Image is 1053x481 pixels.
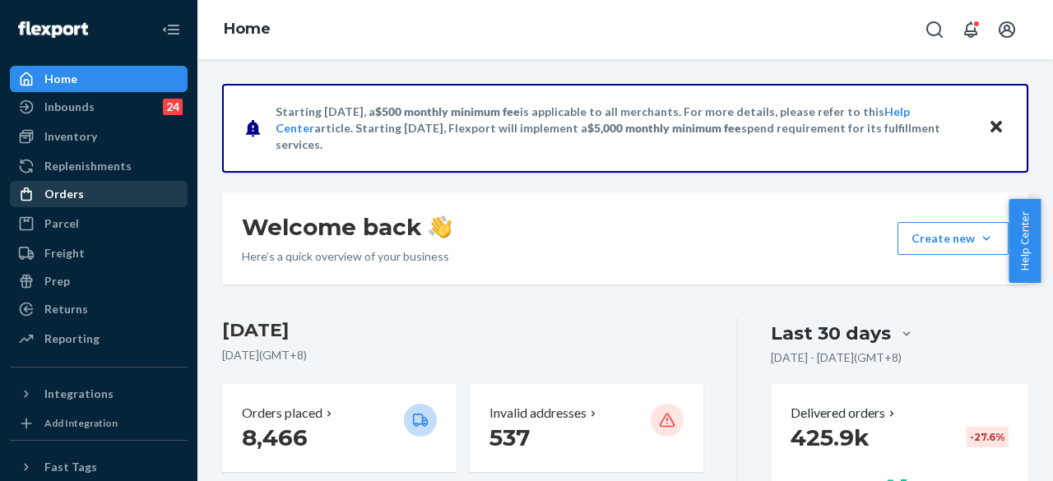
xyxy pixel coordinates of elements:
[10,94,188,120] a: Inbounds24
[276,104,972,153] p: Starting [DATE], a is applicable to all merchants. For more details, please refer to this article...
[10,66,188,92] a: Home
[10,381,188,407] button: Integrations
[10,268,188,294] a: Prep
[44,416,118,430] div: Add Integration
[489,423,530,451] span: 537
[242,212,452,242] h1: Welcome back
[1009,199,1041,283] button: Help Center
[771,349,902,366] p: [DATE] - [DATE] ( GMT+8 )
[375,104,520,118] span: $500 monthly minimum fee
[242,248,452,265] p: Here’s a quick overview of your business
[10,123,188,150] a: Inventory
[18,21,88,38] img: Flexport logo
[44,386,114,402] div: Integrations
[222,317,703,344] h3: [DATE]
[10,240,188,266] a: Freight
[791,404,898,423] button: Delivered orders
[10,181,188,207] a: Orders
[163,99,183,115] div: 24
[898,222,1009,255] button: Create new
[44,99,95,115] div: Inbounds
[791,423,870,451] span: 425.9k
[222,347,703,363] p: [DATE] ( GMT+8 )
[429,215,452,238] img: hand-wave emoji
[10,153,188,179] a: Replenishments
[222,384,457,472] button: Orders placed 8,466
[44,301,88,317] div: Returns
[10,414,188,433] a: Add Integration
[967,427,1009,447] div: -27.6 %
[44,71,77,87] div: Home
[44,128,97,145] div: Inventory
[990,13,1023,46] button: Open account menu
[155,13,188,46] button: Close Navigation
[44,459,97,475] div: Fast Tags
[44,186,84,202] div: Orders
[44,331,100,347] div: Reporting
[954,13,987,46] button: Open notifications
[918,13,951,46] button: Open Search Box
[211,6,284,53] ol: breadcrumbs
[10,454,188,480] button: Fast Tags
[242,423,308,451] span: 8,466
[44,215,79,232] div: Parcel
[224,20,271,38] a: Home
[10,326,188,352] a: Reporting
[470,384,704,472] button: Invalid addresses 537
[10,296,188,322] a: Returns
[771,321,891,346] div: Last 30 days
[986,116,1007,140] button: Close
[489,404,587,423] p: Invalid addresses
[10,210,188,237] a: Parcel
[44,245,85,261] div: Freight
[44,273,70,289] div: Prep
[587,121,741,135] span: $5,000 monthly minimum fee
[44,158,132,174] div: Replenishments
[242,404,322,423] p: Orders placed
